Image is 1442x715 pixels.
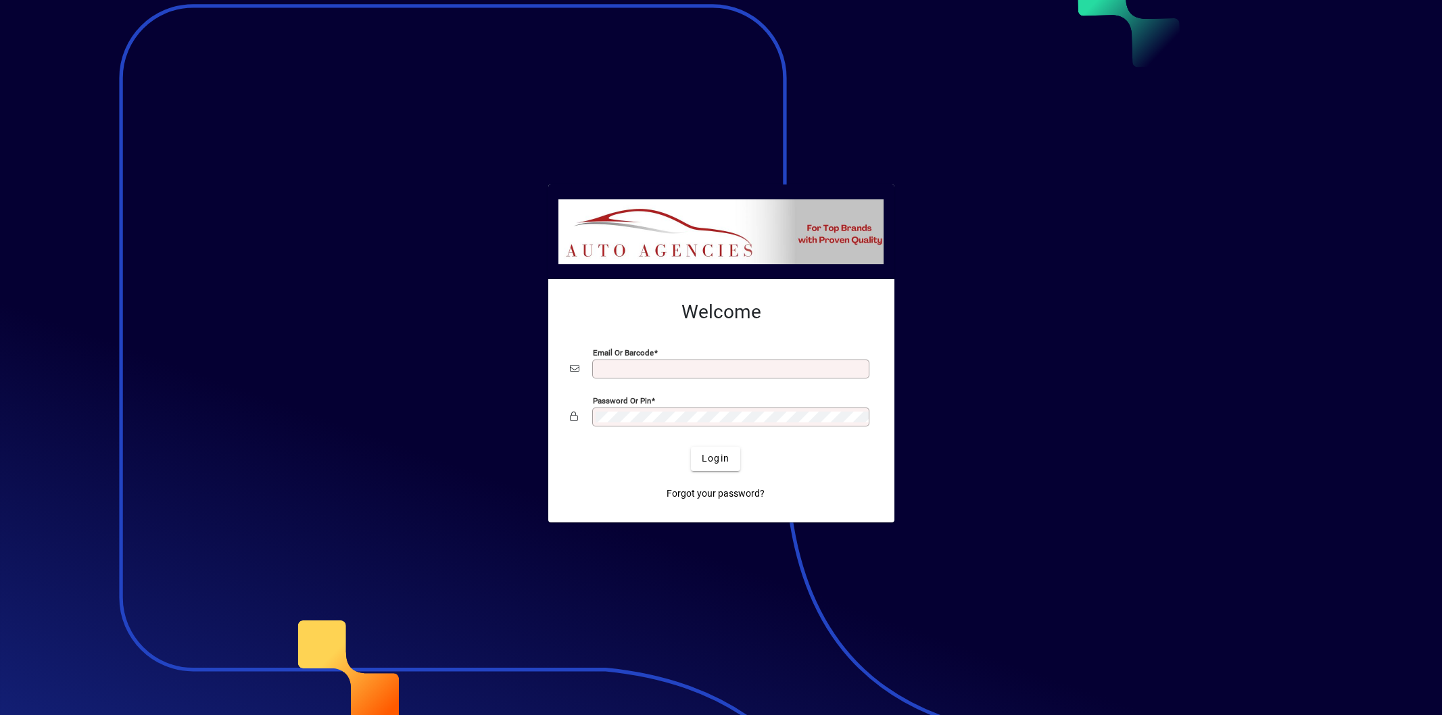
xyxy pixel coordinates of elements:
[667,487,765,501] span: Forgot your password?
[691,447,740,471] button: Login
[570,301,873,324] h2: Welcome
[702,451,729,466] span: Login
[593,395,651,405] mat-label: Password or Pin
[593,347,654,357] mat-label: Email or Barcode
[661,482,770,506] a: Forgot your password?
